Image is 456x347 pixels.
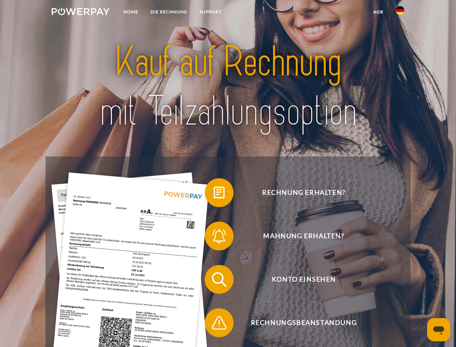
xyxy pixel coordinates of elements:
img: qb_search.svg [210,270,228,288]
a: DIE RECHNUNG [144,5,194,18]
img: title-powerpay_de.svg [69,35,387,138]
button: Rechnungsbeanstandung [205,308,392,337]
button: Rechnung erhalten? [205,178,392,207]
button: Mahnung erhalten? [205,222,392,250]
img: de [396,6,404,15]
iframe: Schaltfläche zum Öffnen des Messaging-Fensters [427,318,450,341]
img: qb_bell.svg [210,227,228,245]
button: Konto einsehen [205,265,392,294]
img: qb_warning.svg [210,314,228,332]
img: qb_bill.svg [210,184,228,202]
span: Mahnung erhalten? [215,222,392,250]
a: SUPPORT [194,5,228,18]
img: logo-powerpay-white.svg [52,8,110,15]
span: Rechnung erhalten? [215,178,392,207]
span: Konto einsehen [215,265,392,294]
a: Home [117,5,144,18]
a: agb [367,5,390,18]
span: Rechnungsbeanstandung [215,308,392,337]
